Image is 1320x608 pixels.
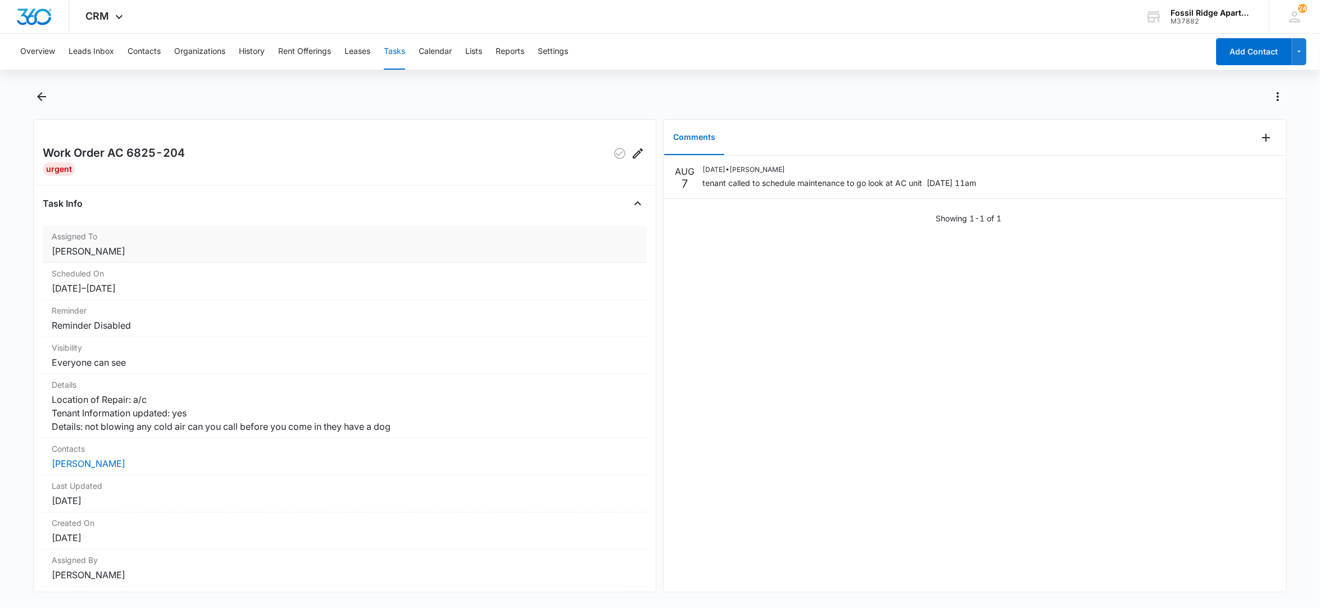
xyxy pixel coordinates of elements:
p: tenant called to schedule maintenance to go look at AC unit [DATE] 11am [702,177,976,189]
button: Add Contact [1216,38,1292,65]
button: Edit [629,144,647,162]
p: Showing 1-1 of 1 [936,212,1001,224]
h4: Task Info [43,197,83,210]
h2: Work Order AC 6825-204 [43,144,185,162]
p: [DATE] • [PERSON_NAME] [702,165,976,175]
button: Back [33,88,51,106]
span: 24 [1298,4,1307,13]
button: Add Comment [1257,129,1275,147]
div: Last Updated[DATE] [43,475,647,512]
dd: Location of Repair: a/c Tenant Information updated: yes Details: not blowing any cold air can you... [52,393,638,433]
p: AUG [675,165,695,178]
button: Settings [538,34,568,70]
dt: Assigned By [52,554,638,566]
div: VisibilityEveryone can see [43,337,647,374]
dt: Assigned To [52,230,638,242]
button: History [239,34,265,70]
dd: [PERSON_NAME] [52,244,638,258]
dd: [PERSON_NAME] [52,568,638,582]
dd: [DATE] [52,494,638,507]
p: 7 [681,178,688,189]
button: Comments [664,120,724,155]
dt: Contacts [52,443,638,455]
div: DetailsLocation of Repair: a/c Tenant Information updated: yes Details: not blowing any cold air ... [43,374,647,438]
button: Reports [496,34,524,70]
dd: [DATE] – [DATE] [52,282,638,295]
dd: [DATE] [52,531,638,545]
div: Assigned To[PERSON_NAME] [43,226,647,263]
button: Leads Inbox [69,34,114,70]
dt: Created On [52,517,638,529]
div: Assigned By[PERSON_NAME] [43,550,647,587]
dt: Reminder [52,305,638,316]
dt: Visibility [52,342,638,353]
span: CRM [86,10,110,22]
button: Organizations [174,34,225,70]
div: notifications count [1298,4,1307,13]
div: Created On[DATE] [43,512,647,550]
dt: Details [52,379,638,391]
div: ReminderReminder Disabled [43,300,647,337]
a: [PERSON_NAME] [52,458,125,469]
button: Overview [20,34,55,70]
dt: Scheduled On [52,267,638,279]
div: Contacts[PERSON_NAME] [43,438,647,475]
dd: Reminder Disabled [52,319,638,332]
button: Actions [1269,88,1287,106]
button: Lists [465,34,482,70]
button: Tasks [384,34,405,70]
button: Rent Offerings [278,34,331,70]
div: account name [1171,8,1253,17]
div: Urgent [43,162,75,176]
div: Scheduled On[DATE]–[DATE] [43,263,647,300]
button: Close [629,194,647,212]
div: account id [1171,17,1253,25]
button: Contacts [128,34,161,70]
button: Leases [344,34,370,70]
dd: Everyone can see [52,356,638,369]
dt: Last Updated [52,480,638,492]
button: Calendar [419,34,452,70]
